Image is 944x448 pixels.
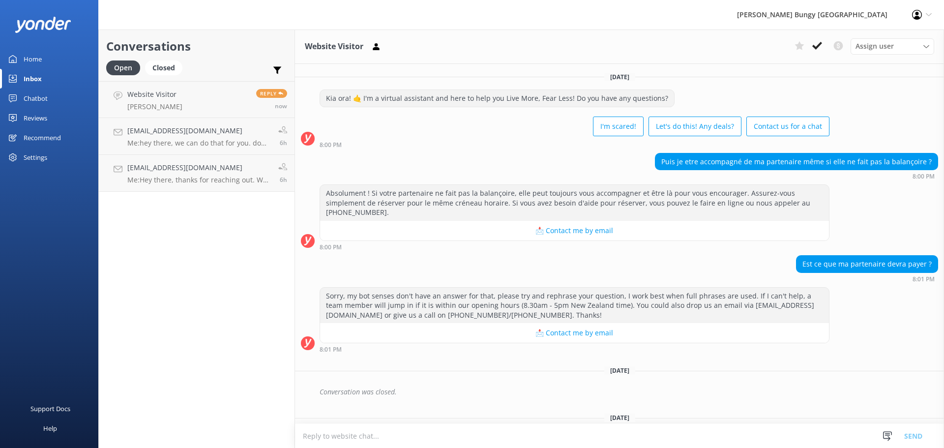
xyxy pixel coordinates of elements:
[15,17,71,33] img: yonder-white-logo.png
[280,139,287,147] span: Oct 04 2025 08:52am (UTC +13:00) Pacific/Auckland
[145,60,182,75] div: Closed
[604,366,635,375] span: [DATE]
[301,384,938,400] div: 2025-10-02T21:30:07.188
[320,288,829,324] div: Sorry, my bot senses don't have an answer for that, please try and rephrase your question, I work...
[99,81,295,118] a: Website Visitor[PERSON_NAME]Replynow
[106,62,145,73] a: Open
[256,89,287,98] span: Reply
[320,384,938,400] div: Conversation was closed.
[99,118,295,155] a: [EMAIL_ADDRESS][DOMAIN_NAME]Me:hey there, we can do that for you. do you have any timings that we...
[145,62,187,73] a: Closed
[320,347,342,353] strong: 8:01 PM
[106,37,287,56] h2: Conversations
[24,49,42,69] div: Home
[127,139,271,148] p: Me: hey there, we can do that for you. do you have any timings that we can work around? We will e...
[106,60,140,75] div: Open
[275,102,287,110] span: Oct 04 2025 03:44pm (UTC +13:00) Pacific/Auckland
[320,346,829,353] div: Oct 02 2025 08:01pm (UTC +13:00) Pacific/Auckland
[127,125,271,136] h4: [EMAIL_ADDRESS][DOMAIN_NAME]
[320,90,674,107] div: Kia ora! 🤙 I'm a virtual assistant and here to help you Live More, Fear Less! Do you have any que...
[655,153,938,170] div: Puis je etre accompagné de ma partenaire même si elle ne fait pas la balançoire ?
[280,176,287,184] span: Oct 04 2025 08:51am (UTC +13:00) Pacific/Auckland
[913,276,935,282] strong: 8:01 PM
[24,89,48,108] div: Chatbot
[24,128,61,148] div: Recommend
[320,244,342,250] strong: 8:00 PM
[320,141,829,148] div: Oct 02 2025 08:00pm (UTC +13:00) Pacific/Auckland
[320,185,829,221] div: Absolument ! Si votre partenaire ne fait pas la balançoire, elle peut toujours vous accompagner e...
[746,117,829,136] button: Contact us for a chat
[305,40,363,53] h3: Website Visitor
[127,162,271,173] h4: [EMAIL_ADDRESS][DOMAIN_NAME]
[320,243,829,250] div: Oct 02 2025 08:00pm (UTC +13:00) Pacific/Auckland
[796,256,938,272] div: Est ce que ma partenaire devra payer ?
[851,38,934,54] div: Assign User
[855,41,894,52] span: Assign user
[593,117,644,136] button: I'm scared!
[796,275,938,282] div: Oct 02 2025 08:01pm (UTC +13:00) Pacific/Auckland
[43,418,57,438] div: Help
[99,155,295,192] a: [EMAIL_ADDRESS][DOMAIN_NAME]Me:Hey there, thanks for reaching out. We do not have access to photo...
[30,399,70,418] div: Support Docs
[649,117,741,136] button: Let's do this! Any deals?
[127,176,271,184] p: Me: Hey there, thanks for reaching out. We do not have access to photos way back as we have chang...
[655,173,938,179] div: Oct 02 2025 08:00pm (UTC +13:00) Pacific/Auckland
[913,174,935,179] strong: 8:00 PM
[604,73,635,81] span: [DATE]
[24,148,47,167] div: Settings
[24,69,42,89] div: Inbox
[24,108,47,128] div: Reviews
[127,102,182,111] p: [PERSON_NAME]
[127,89,182,100] h4: Website Visitor
[320,221,829,240] button: 📩 Contact me by email
[604,414,635,422] span: [DATE]
[320,323,829,343] button: 📩 Contact me by email
[320,142,342,148] strong: 8:00 PM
